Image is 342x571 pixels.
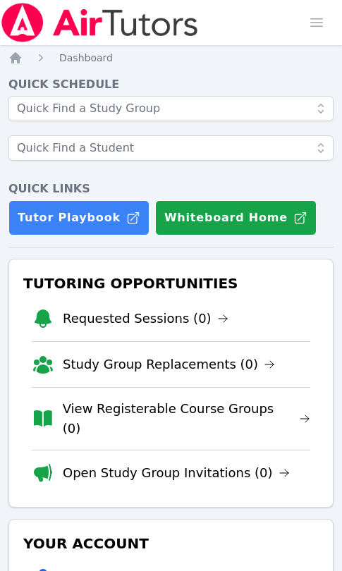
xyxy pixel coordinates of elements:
a: Tutor Playbook [8,200,149,235]
a: Study Group Replacements (0) [63,355,275,374]
a: Open Study Group Invitations (0) [63,463,290,483]
a: Dashboard [59,51,113,65]
nav: Breadcrumb [8,51,334,65]
h3: Tutoring Opportunities [20,271,322,296]
h3: Your Account [20,531,322,556]
span: Dashboard [59,52,113,63]
a: Requested Sessions (0) [63,309,228,329]
input: Quick Find a Study Group [8,96,334,121]
h4: Quick Links [8,180,334,197]
h4: Quick Schedule [8,76,334,93]
input: Quick Find a Student [8,135,334,161]
a: View Registerable Course Groups (0) [63,399,310,438]
button: Whiteboard Home [155,200,317,235]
